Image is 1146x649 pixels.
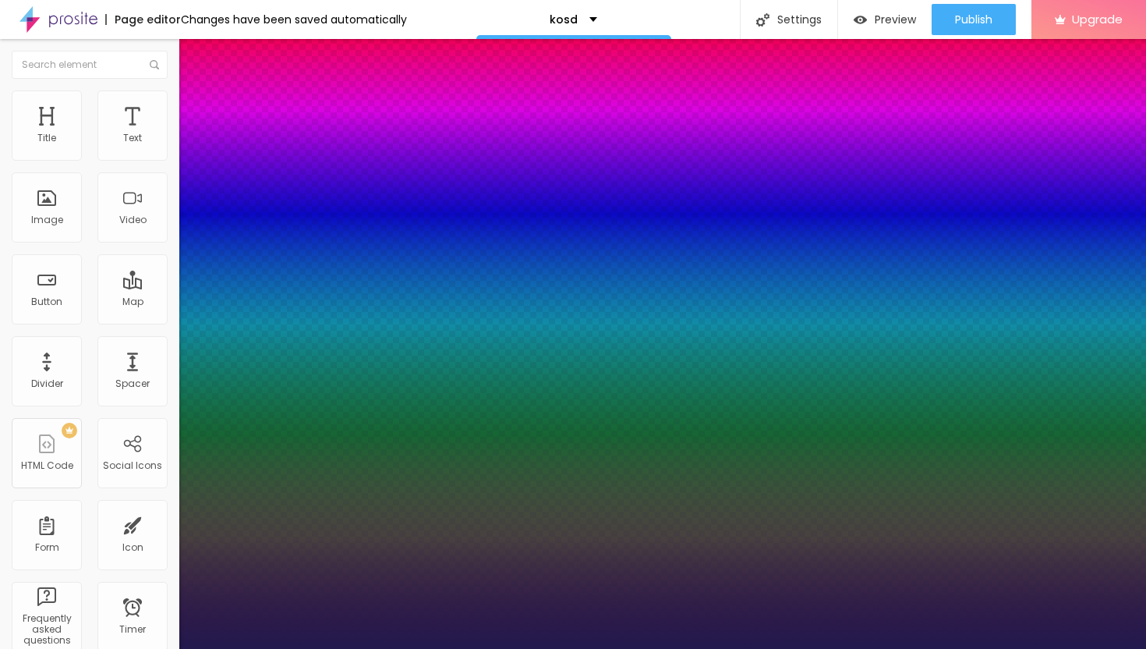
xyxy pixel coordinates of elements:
div: Text [123,133,142,144]
p: kosd [550,14,578,25]
div: Icon [122,542,143,553]
button: Publish [932,4,1016,35]
div: Image [31,215,63,225]
div: Changes have been saved automatically [181,14,407,25]
span: Upgrade [1072,12,1123,26]
img: Icone [756,13,769,27]
span: Preview [875,13,916,26]
button: Preview [838,4,932,35]
div: Form [35,542,59,553]
div: Title [37,133,56,144]
div: Timer [119,624,146,635]
input: Search element [12,51,168,79]
span: Publish [955,13,992,26]
div: Map [122,296,143,307]
div: Button [31,296,62,307]
div: Social Icons [103,460,162,471]
div: Frequently asked questions [16,613,77,647]
div: Spacer [115,378,150,389]
img: view-1.svg [854,13,867,27]
div: Video [119,215,147,225]
div: Divider [31,378,63,389]
div: Page editor [105,14,181,25]
img: Icone [150,60,159,69]
div: HTML Code [21,460,73,471]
